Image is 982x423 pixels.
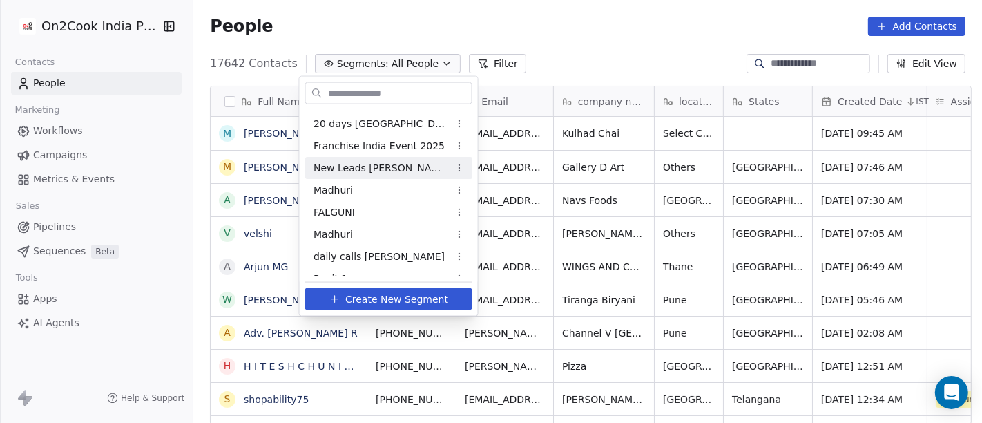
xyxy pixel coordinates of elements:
[305,288,472,310] button: Create New Segment
[314,182,353,197] span: Madhuri
[314,138,445,153] span: Franchise India Event 2025
[314,205,355,219] span: FALGUNI
[345,292,448,306] span: Create New Segment
[314,249,445,263] span: daily calls [PERSON_NAME]
[314,116,449,131] span: 20 days [GEOGRAPHIC_DATA] ncr
[314,160,449,175] span: New Leads [PERSON_NAME]
[314,227,353,241] span: Madhuri
[314,271,347,285] span: Ronit 1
